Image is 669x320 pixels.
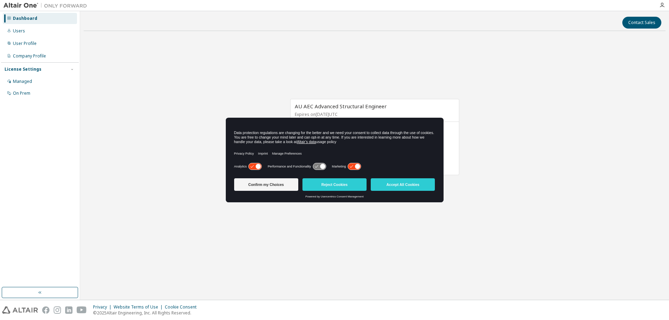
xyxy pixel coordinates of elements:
img: linkedin.svg [65,306,72,314]
div: Users [13,28,25,34]
span: AU AEC Advanced Structural Engineer [295,103,387,110]
img: youtube.svg [77,306,87,314]
img: altair_logo.svg [2,306,38,314]
img: instagram.svg [54,306,61,314]
div: Managed [13,79,32,84]
div: Company Profile [13,53,46,59]
p: Expires on [DATE] UTC [295,111,453,117]
p: © 2025 Altair Engineering, Inc. All Rights Reserved. [93,310,201,316]
img: Altair One [3,2,91,9]
div: License Settings [5,67,41,72]
div: Privacy [93,304,114,310]
div: User Profile [13,41,37,46]
div: Website Terms of Use [114,304,165,310]
div: On Prem [13,91,30,96]
div: Dashboard [13,16,37,21]
img: facebook.svg [42,306,49,314]
div: Cookie Consent [165,304,201,310]
button: Contact Sales [622,17,661,29]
